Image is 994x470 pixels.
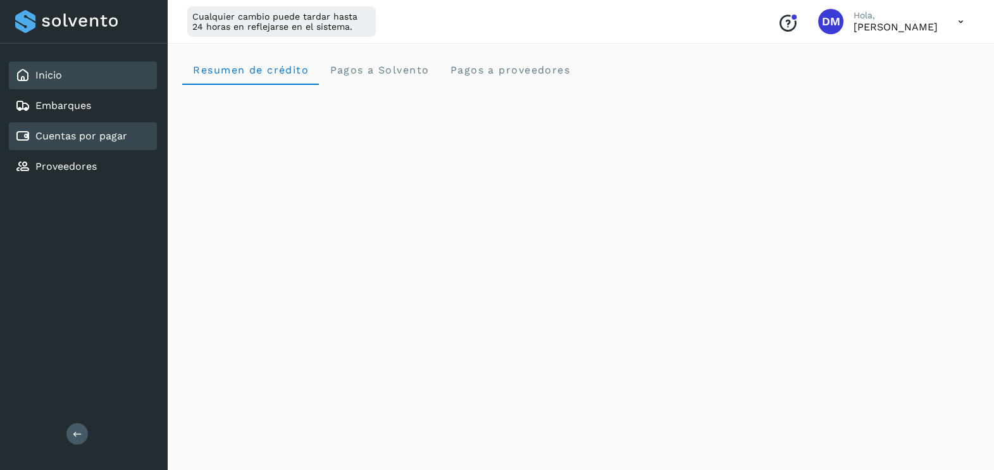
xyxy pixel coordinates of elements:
[35,130,127,142] a: Cuentas por pagar
[187,6,376,37] div: Cualquier cambio puede tardar hasta 24 horas en reflejarse en el sistema.
[9,122,157,150] div: Cuentas por pagar
[449,64,570,76] span: Pagos a proveedores
[35,69,62,81] a: Inicio
[854,21,938,33] p: Diego Muriel Perez
[329,64,429,76] span: Pagos a Solvento
[9,61,157,89] div: Inicio
[192,64,309,76] span: Resumen de crédito
[9,153,157,181] div: Proveedores
[854,10,938,21] p: Hola,
[35,160,97,172] a: Proveedores
[9,92,157,120] div: Embarques
[35,99,91,111] a: Embarques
